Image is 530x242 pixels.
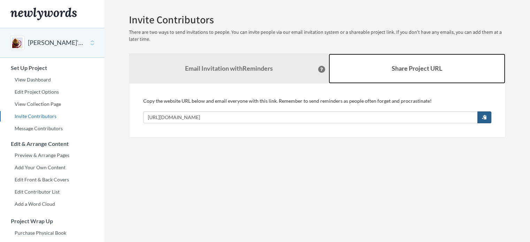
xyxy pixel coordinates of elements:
h3: Project Wrap Up [0,218,105,224]
p: There are two ways to send invitations to people. You can invite people via our email invitation ... [129,29,506,43]
strong: Email Invitation with Reminders [185,64,273,72]
div: Copy the website URL below and email everyone with this link. Remember to send reminders as peopl... [143,97,491,123]
h2: Invite Contributors [129,14,506,25]
button: [PERSON_NAME]'s 50th Birthday [28,38,84,47]
h3: Edit & Arrange Content [0,141,105,147]
img: Newlywords logo [10,8,77,20]
span: Support [14,5,39,11]
b: Share Project URL [392,64,442,72]
h3: Set Up Project [0,65,105,71]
